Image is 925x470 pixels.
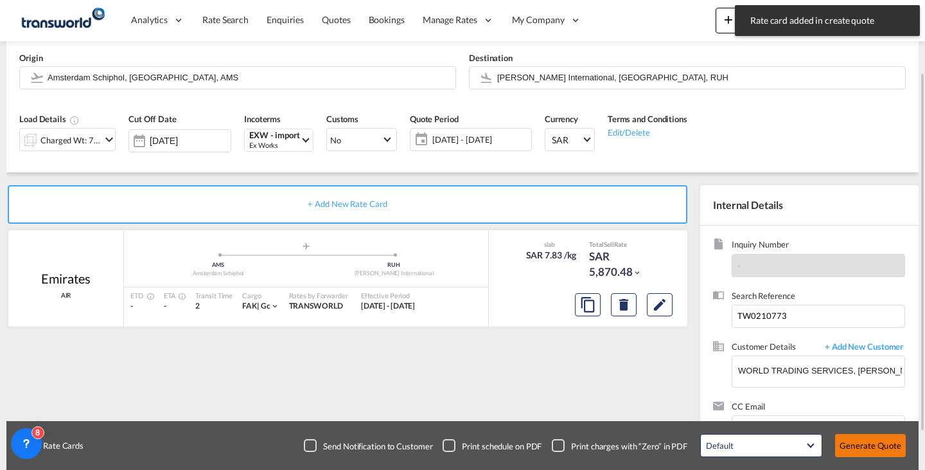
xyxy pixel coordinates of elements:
md-icon: assets/icons/custom/roll-o-plane.svg [299,243,314,249]
md-input-container: Amsterdam Schiphol, Amsterdam, AMS [19,66,456,89]
span: Search Reference [732,290,905,305]
button: Generate Quote [835,434,906,457]
span: Rate Cards [37,440,84,451]
span: Incoterms [244,114,281,124]
div: Print charges with “Zero” in PDF [571,440,687,452]
div: Charged Wt: 750.00 KG [40,131,101,149]
span: My Company [512,14,565,26]
div: Edit/Delete [608,125,687,138]
md-icon: Estimated Time Of Departure [143,293,151,300]
input: Enter search reference [732,305,905,328]
span: - [130,301,133,311]
span: AIR [61,291,71,300]
div: Print schedule on PDF [462,440,542,452]
md-icon: icon-plus 400-fg [721,12,736,27]
button: Edit [647,293,673,316]
div: TRANSWORLD [289,301,348,312]
span: Enquiries [267,14,304,25]
span: Quote Period [410,114,459,124]
div: Default [706,440,733,451]
span: [DATE] - [DATE] [432,134,528,145]
div: EXW - import [249,131,300,140]
span: New [721,14,769,24]
md-checkbox: Checkbox No Ink [552,439,687,452]
input: Select [150,136,231,146]
span: Terms and Conditions [608,114,687,124]
md-icon: icon-chevron-down [270,302,279,311]
span: [DATE] - [DATE] [361,301,416,311]
button: Copy [575,293,601,316]
div: Effective Period [361,291,416,300]
div: Emirates [41,269,90,287]
span: Bookings [369,14,405,25]
div: ETA [164,291,183,300]
button: icon-plus 400-fgNewicon-chevron-down [716,8,774,33]
div: + Add New Rate Card [8,185,687,224]
div: Cargo [242,291,279,300]
input: Search by Door/Airport [497,66,899,89]
div: SAR 7.83 /kg [526,249,577,262]
md-icon: Chargeable Weight [69,115,80,125]
div: slab [523,240,577,249]
div: gc [242,301,270,312]
img: 1a84b2306ded11f09c1219774cd0a0fe.png [19,6,106,35]
input: Search by Door/Airport [48,66,449,89]
div: 06 Oct 2025 - 31 Oct 2025 [361,301,416,312]
div: [PERSON_NAME] International [306,269,482,278]
span: Rate Search [202,14,249,25]
span: Inquiry Number [732,239,905,253]
md-select: Select Customs: No [326,128,397,151]
span: Analytics [131,14,168,26]
md-checkbox: Checkbox No Ink [304,439,432,452]
div: RUH [306,261,482,269]
span: + Add New Rate Card [308,199,387,209]
div: Charged Wt: 750.00 KGicon-chevron-down [19,128,116,151]
span: Rate card added in create quote [746,14,908,27]
div: ETD [130,291,151,300]
div: Amsterdam Schiphol [130,269,306,278]
div: AMS [130,261,306,269]
span: TRANSWORLD [289,301,343,311]
md-select: Select Incoterms: EXW - import Ex Works [244,129,313,152]
md-icon: Estimated Time Of Arrival [175,293,182,300]
span: Currency [545,114,578,124]
md-icon: assets/icons/custom/copyQuote.svg [580,297,595,312]
span: [DATE] - [DATE] [429,131,531,149]
span: FAK [242,301,261,311]
span: - [164,301,166,311]
span: Quotes [322,14,350,25]
div: Internal Details [700,185,919,225]
md-icon: icon-calendar [410,132,426,147]
div: Send Notification to Customer [323,440,432,452]
span: Manage Rates [423,14,477,26]
div: SAR 5,870.48 [589,249,653,280]
div: Transit Time [195,291,233,300]
span: | [257,301,260,311]
div: Ex Works [249,140,300,150]
input: Chips input. [739,417,868,444]
input: Enter Customer Details [738,356,904,385]
span: SAR [552,134,581,147]
div: Rates by Forwarder [289,291,348,300]
div: 2 [195,301,233,312]
span: Customer Details [732,341,818,356]
md-input-container: King Khaled International, Riyadh, RUH [469,66,906,89]
span: Sell [604,240,614,248]
span: Cut Off Date [128,114,177,124]
span: + Add New Customer [818,341,905,356]
md-select: Select Currency: ﷼ SARSaudi Arabia Riyal [545,128,595,151]
md-checkbox: Checkbox No Ink [443,439,542,452]
span: Origin [19,53,42,63]
md-icon: icon-chevron-down [101,132,117,147]
md-chips-wrap: Chips container. Enter the text area, then type text, and press enter to add a chip. [737,416,904,444]
span: - [737,260,741,271]
span: Load Details [19,114,80,124]
div: Total Rate [589,240,653,249]
span: Customs [326,114,358,124]
span: CC Email [732,401,905,415]
div: No [330,135,341,145]
md-icon: icon-chevron-down [633,268,642,277]
button: Delete [611,293,637,316]
span: Destination [469,53,513,63]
